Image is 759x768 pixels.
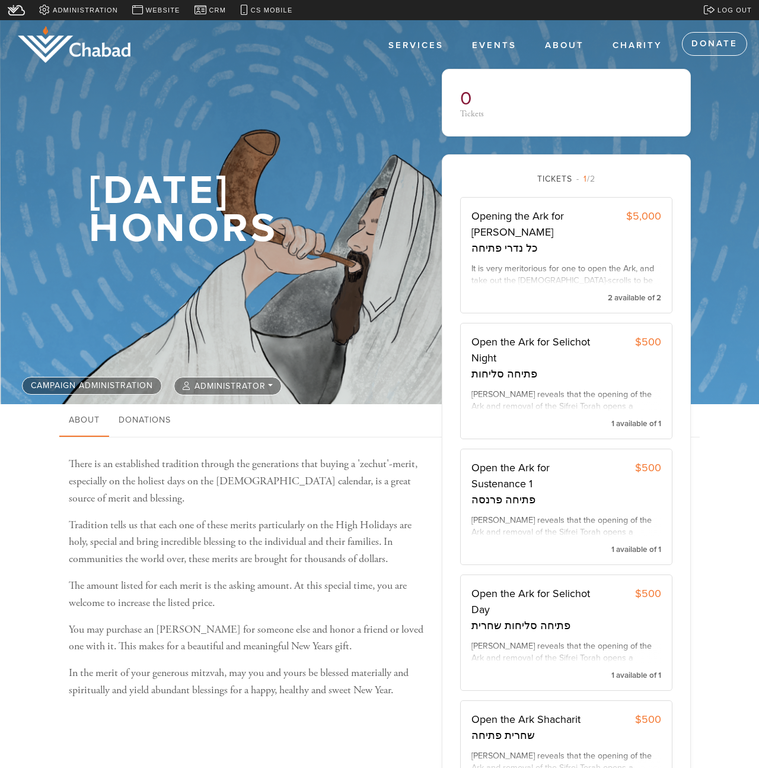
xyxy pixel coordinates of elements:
span: CS Mobile [251,5,293,15]
a: Charity [604,34,671,57]
span: available of [616,545,656,554]
span: 2 [608,293,613,303]
a: About [536,34,593,57]
span: 1 [611,671,614,680]
span: 1 [611,545,614,554]
a: About [59,404,109,437]
span: Open the Ark Shacharit [471,713,581,726]
span: 2 [656,293,661,303]
a: Donate [682,32,747,56]
span: available of [616,419,656,429]
span: $ [626,210,633,223]
span: 5,000 [633,210,661,223]
span: 1 [583,174,587,184]
span: Administration [53,5,118,15]
span: פתיחה פרנסה [471,492,599,508]
div: Tickets [460,173,672,185]
span: 500 [642,461,661,474]
span: 1 [658,545,661,554]
div: [PERSON_NAME] reveals that the opening of the Ark and removal of the Sifrei Torah opens a treasur... [471,640,661,662]
span: פתיחה סליחות [471,366,599,382]
span: available of [616,671,656,680]
p: Tradition tells us that each one of these merits particularly on the High Holidays are holy, spec... [69,517,423,568]
span: Log out [717,5,752,15]
a: Campaign Administration [22,377,162,395]
img: logo_half.png [18,26,130,63]
div: [PERSON_NAME] reveals that the opening of the Ark and removal of the Sifrei Torah opens a treasur... [471,389,661,411]
span: 500 [642,335,661,348]
span: $ [635,587,642,600]
span: CRM [209,5,226,15]
span: 1 [611,419,614,429]
span: 1 [658,419,661,429]
span: Website [146,5,180,15]
button: administrator [174,377,282,395]
span: $ [635,461,642,474]
a: Services [379,34,452,57]
a: Events [463,34,525,57]
p: You may purchase an [PERSON_NAME] for someone else and honor a friend or loved one with it. This ... [69,621,423,656]
span: available of [614,293,655,303]
span: Opening the Ark for [PERSON_NAME] [471,210,564,239]
span: פתיחה סליחות שחרית [471,618,599,634]
span: /2 [576,174,595,184]
span: 0 [460,87,472,110]
span: $ [635,713,642,726]
h1: [DATE] Honors [89,172,403,248]
span: שחרית פתיחה [471,728,599,744]
p: There is an established tradition through the generations that buying a 'zechut'-merit, especiall... [69,456,423,507]
span: $ [635,335,642,348]
span: Open the Ark for Selichot Night [471,335,590,364]
span: Open the Ark for Sustenance 1 [471,461,550,490]
a: Donations [109,404,180,437]
div: It is very meritorious for one to open the Ark, and take out the [DEMOGRAPHIC_DATA]-scrolls to be... [471,263,661,285]
span: 1 [658,671,661,680]
p: The amount listed for each merit is the asking amount. At this special time, you are welcome to i... [69,577,423,612]
div: Tickets [460,110,563,118]
div: [PERSON_NAME] reveals that the opening of the Ark and removal of the Sifrei Torah opens a treasur... [471,515,661,537]
p: In the merit of your generous mitzvah, may you and yours be blessed materially and spiritually an... [69,665,423,699]
span: 500 [642,587,661,600]
span: כל נדרי פתיחה [471,240,599,256]
span: Open the Ark for Selichot Day [471,587,590,616]
span: 500 [642,713,661,726]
